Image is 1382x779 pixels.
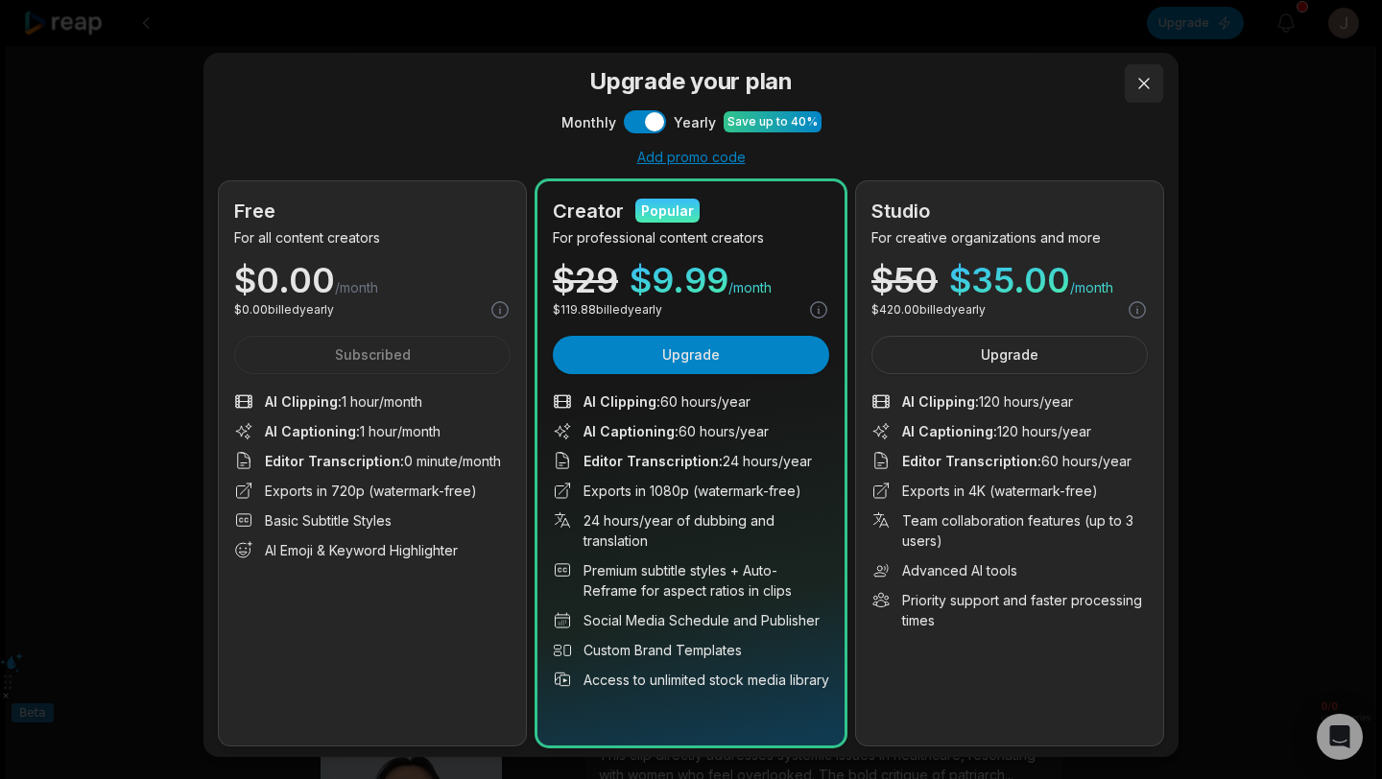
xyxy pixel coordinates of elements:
[553,336,829,374] button: Upgrade
[335,278,378,297] span: /month
[902,451,1132,471] span: 60 hours/year
[871,481,1148,501] li: Exports in 4K (watermark-free)
[219,149,1163,166] div: Add promo code
[553,481,829,501] li: Exports in 1080p (watermark-free)
[553,560,829,601] li: Premium subtitle styles + Auto-Reframe for aspect ratios in clips
[949,263,1070,297] span: $ 35.00
[219,64,1163,99] h3: Upgrade your plan
[553,670,829,690] li: Access to unlimited stock media library
[871,336,1148,374] button: Upgrade
[553,610,829,630] li: Social Media Schedule and Publisher
[234,481,511,501] li: Exports in 720p (watermark-free)
[553,197,624,225] h2: Creator
[902,391,1073,412] span: 120 hours/year
[871,227,1148,248] p: For creative organizations and more
[265,451,501,471] span: 0 minute/month
[234,227,511,248] p: For all content creators
[1317,714,1363,760] div: Open Intercom Messenger
[584,423,679,439] span: AI Captioning :
[902,421,1091,441] span: 120 hours/year
[553,640,829,660] li: Custom Brand Templates
[234,510,511,531] li: Basic Subtitle Styles
[234,197,275,225] h2: Free
[641,201,694,221] div: Popular
[265,393,342,410] span: AI Clipping :
[728,278,772,297] span: /month
[584,453,723,469] span: Editor Transcription :
[265,391,422,412] span: 1 hour/month
[871,263,938,297] div: $ 50
[553,227,829,248] p: For professional content creators
[584,421,769,441] span: 60 hours/year
[902,453,1041,469] span: Editor Transcription :
[871,510,1148,551] li: Team collaboration features (up to 3 users)
[234,263,335,297] span: $ 0.00
[553,510,829,551] li: 24 hours/year of dubbing and translation
[630,263,728,297] span: $ 9.99
[265,453,404,469] span: Editor Transcription :
[553,263,618,297] div: $ 29
[234,540,511,560] li: AI Emoji & Keyword Highlighter
[584,391,751,412] span: 60 hours/year
[553,301,662,319] p: $ 119.88 billed yearly
[234,301,334,319] p: $ 0.00 billed yearly
[674,112,716,132] span: Yearly
[871,301,986,319] p: $ 420.00 billed yearly
[584,393,660,410] span: AI Clipping :
[727,113,818,130] div: Save up to 40%
[561,112,616,132] span: Monthly
[265,423,360,439] span: AI Captioning :
[1070,278,1113,297] span: /month
[871,590,1148,630] li: Priority support and faster processing times
[265,421,441,441] span: 1 hour/month
[902,393,979,410] span: AI Clipping :
[871,560,1148,580] li: Advanced AI tools
[871,197,930,225] h2: Studio
[584,451,812,471] span: 24 hours/year
[902,423,997,439] span: AI Captioning :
